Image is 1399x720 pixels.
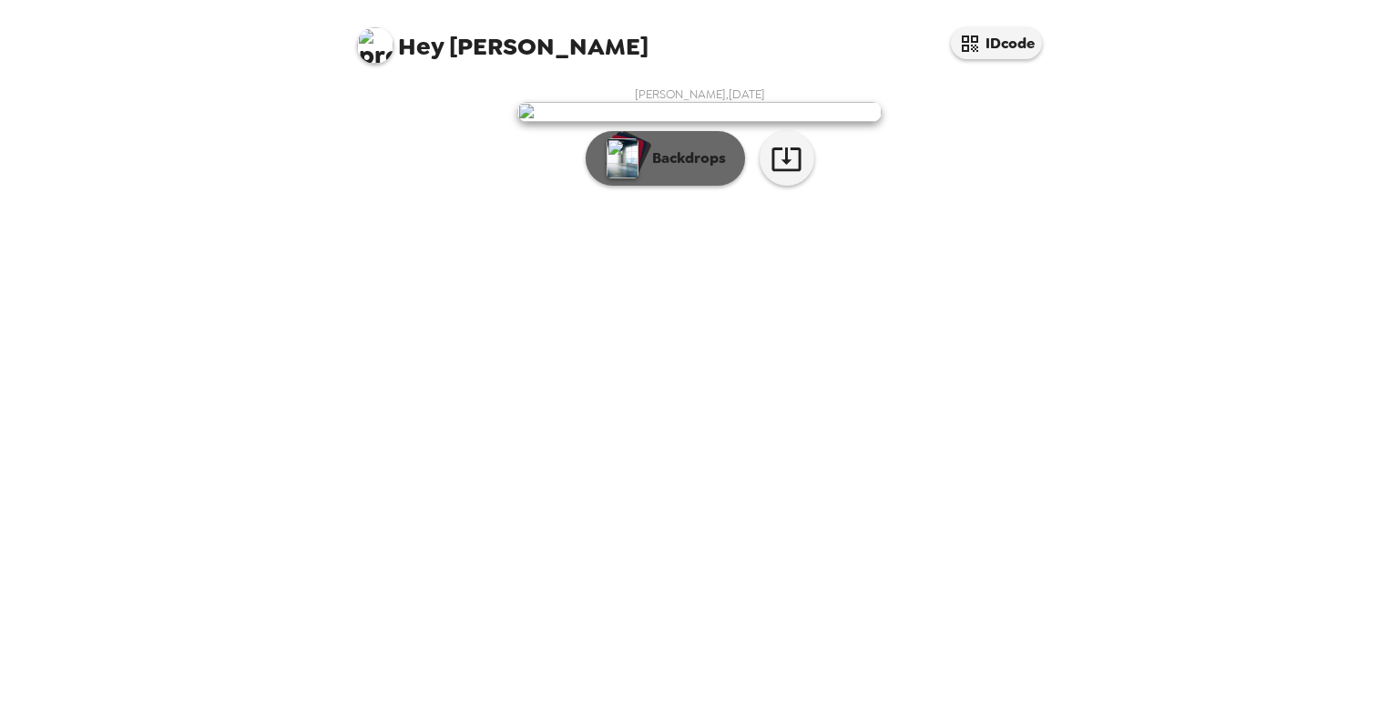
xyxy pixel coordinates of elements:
[357,18,648,59] span: [PERSON_NAME]
[643,147,726,169] p: Backdrops
[951,27,1042,59] button: IDcode
[635,86,765,102] span: [PERSON_NAME] , [DATE]
[586,131,745,186] button: Backdrops
[517,102,882,122] img: user
[398,30,444,63] span: Hey
[357,27,393,64] img: profile pic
